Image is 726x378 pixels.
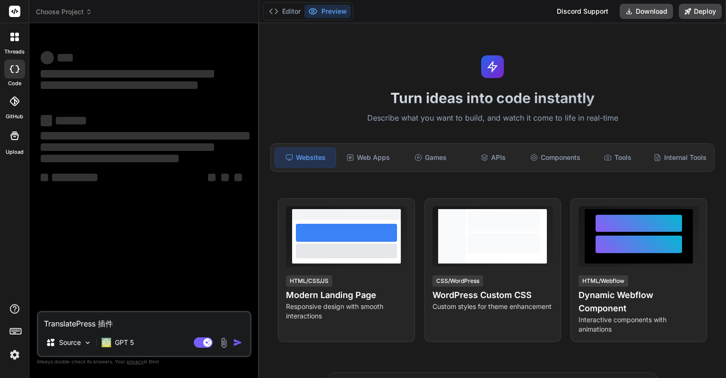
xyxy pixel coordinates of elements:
[432,289,553,302] h4: WordPress Custom CSS
[233,338,242,347] img: icon
[115,338,134,347] p: GPT 5
[551,4,614,19] div: Discord Support
[7,347,23,363] img: settings
[41,115,52,126] span: ‌
[588,148,648,167] div: Tools
[338,148,398,167] div: Web Apps
[265,5,304,18] button: Editor
[650,148,710,167] div: Internal Tools
[579,289,699,315] h4: Dynamic Webflow Component
[41,143,214,151] span: ‌
[234,174,242,181] span: ‌
[59,338,81,347] p: Source
[432,275,483,287] div: CSS/WordPress
[525,148,586,167] div: Components
[579,315,699,334] p: Interactive components with animations
[463,148,523,167] div: APIs
[41,132,250,140] span: ‌
[36,7,92,17] span: Choose Project
[41,155,179,162] span: ‌
[400,148,461,167] div: Games
[679,4,722,19] button: Deploy
[84,339,92,347] img: Pick Models
[579,275,628,287] div: HTML/Webflow
[41,51,54,64] span: ‌
[286,289,406,302] h4: Modern Landing Page
[286,302,406,321] p: Responsive design with smooth interactions
[41,174,48,181] span: ‌
[265,112,720,124] p: Describe what you want to build, and watch it come to life in real-time
[432,302,553,311] p: Custom styles for theme enhancement
[58,54,73,62] span: ‌
[52,174,97,181] span: ‌
[8,79,21,88] label: code
[620,4,673,19] button: Download
[41,70,214,78] span: ‌
[6,148,24,156] label: Upload
[38,312,250,329] textarea: TranslatePress 插件
[286,275,332,287] div: HTML/CSS/JS
[218,337,229,348] img: attachment
[102,338,111,347] img: GPT 5
[265,89,720,106] h1: Turn ideas into code instantly
[4,48,25,56] label: threads
[41,81,198,89] span: ‌
[221,174,229,181] span: ‌
[6,113,23,121] label: GitHub
[208,174,216,181] span: ‌
[127,359,144,364] span: privacy
[37,357,251,366] p: Always double-check its answers. Your in Bind
[304,5,351,18] button: Preview
[56,117,86,124] span: ‌
[275,148,336,167] div: Websites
